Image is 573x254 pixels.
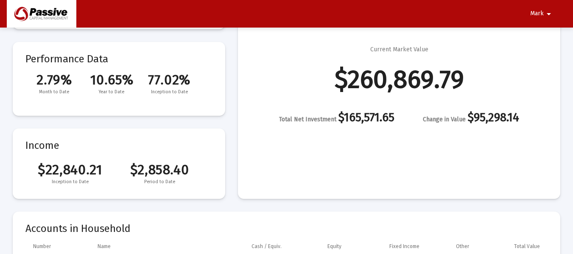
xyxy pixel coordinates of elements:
[456,243,469,250] div: Other
[140,72,198,88] span: 77.02%
[252,243,282,250] div: Cash / Equiv.
[98,243,111,250] div: Name
[13,6,70,22] img: Dashboard
[389,243,419,250] div: Fixed Income
[83,72,141,88] span: 10.65%
[544,6,554,22] mat-icon: arrow_drop_down
[115,178,204,186] span: Period to Date
[25,55,212,96] mat-card-title: Performance Data
[423,116,466,123] span: Change in Value
[423,113,519,124] div: $95,298.14
[25,88,83,96] span: Month to Date
[25,178,115,186] span: Inception to Date
[33,243,51,250] div: Number
[530,10,544,17] span: Mark
[520,5,564,22] button: Mark
[335,75,464,84] div: $260,869.79
[25,141,212,150] mat-card-title: Income
[25,224,548,233] mat-card-title: Accounts in Household
[25,72,83,88] span: 2.79%
[514,243,540,250] div: Total Value
[279,113,394,124] div: $165,571.65
[140,88,198,96] span: Inception to Date
[25,162,115,178] span: $22,840.21
[327,243,341,250] div: Equity
[115,162,204,178] span: $2,858.40
[370,45,428,54] div: Current Market Value
[83,88,141,96] span: Year to Date
[279,116,336,123] span: Total Net Investment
